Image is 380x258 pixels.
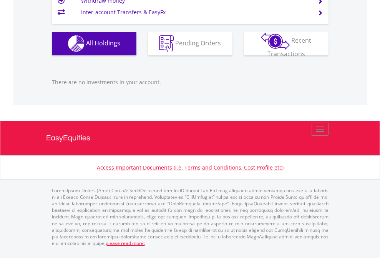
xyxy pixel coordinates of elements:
a: EasyEquities [46,121,334,155]
span: Pending Orders [175,39,221,47]
a: please read more: [106,240,145,246]
p: Lorem Ipsum Dolors (Ame) Con a/e SeddOeiusmod tem InciDiduntut Lab Etd mag aliquaen admin veniamq... [52,187,329,246]
button: Recent Transactions [244,32,329,55]
a: Access Important Documents (i.e. Terms and Conditions, Cost Profile etc) [97,164,284,171]
button: Pending Orders [148,32,232,55]
img: pending_instructions-wht.png [159,35,174,52]
span: Recent Transactions [267,36,312,58]
img: transactions-zar-wht.png [261,33,290,50]
span: All Holdings [86,39,120,47]
img: holdings-wht.png [68,35,85,52]
button: All Holdings [52,32,136,55]
p: There are no investments in your account. [52,78,329,86]
td: Inter-account Transfers & EasyFx [81,7,308,18]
